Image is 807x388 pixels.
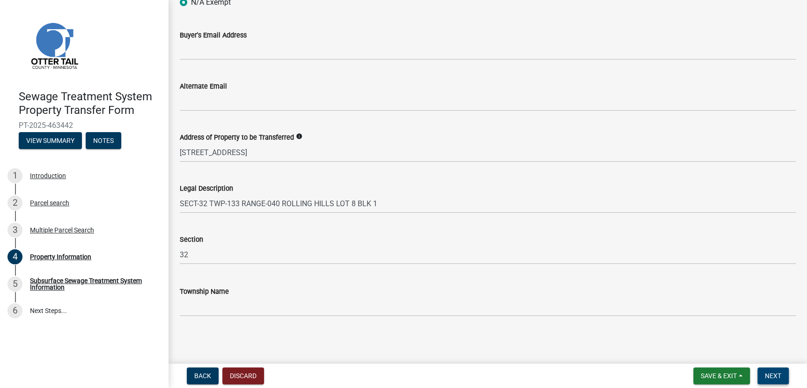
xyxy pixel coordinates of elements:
[180,134,294,141] label: Address of Property to be Transferred
[180,289,229,295] label: Township Name
[19,121,150,130] span: PT-2025-463442
[7,168,22,183] div: 1
[180,83,227,90] label: Alternate Email
[30,172,66,179] div: Introduction
[7,249,22,264] div: 4
[19,10,89,80] img: Otter Tail County, Minnesota
[701,372,737,380] span: Save & Exit
[693,367,750,384] button: Save & Exit
[180,186,233,192] label: Legal Description
[30,227,94,233] div: Multiple Parcel Search
[194,372,211,380] span: Back
[30,277,154,291] div: Subsurface Sewage Treatment System Information
[180,237,203,243] label: Section
[757,367,789,384] button: Next
[7,276,22,291] div: 5
[7,223,22,238] div: 3
[30,254,91,260] div: Property Information
[187,367,219,384] button: Back
[222,367,264,384] button: Discard
[19,137,82,145] wm-modal-confirm: Summary
[7,303,22,318] div: 6
[7,195,22,210] div: 2
[19,132,82,149] button: View Summary
[86,137,121,145] wm-modal-confirm: Notes
[296,133,302,140] i: info
[765,372,781,380] span: Next
[19,90,161,117] h4: Sewage Treatment System Property Transfer Form
[180,32,247,39] label: Buyer's Email Address
[86,132,121,149] button: Notes
[30,200,69,206] div: Parcel search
